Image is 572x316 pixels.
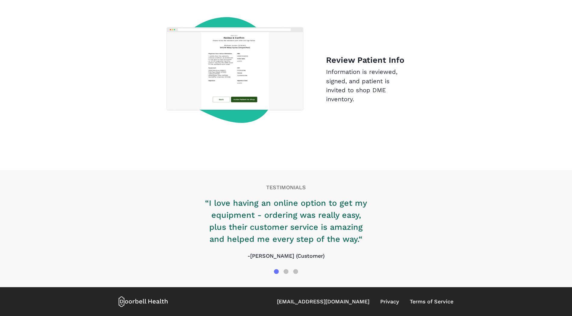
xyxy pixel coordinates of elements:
[326,54,406,66] p: Review Patient Info
[326,67,406,104] p: Information is reviewed, signed, and patient is invited to shop DME inventory.
[166,17,304,140] img: Review Patient Info image
[277,298,369,306] a: [EMAIL_ADDRESS][DOMAIN_NAME]
[119,184,453,192] p: TESTIMONIALS
[202,252,370,260] p: -[PERSON_NAME] (Customer)
[202,197,370,245] p: “I love having an online option to get my equipment - ordering was really easy, plus their custom...
[380,298,399,306] a: Privacy
[410,298,453,306] a: Terms of Service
